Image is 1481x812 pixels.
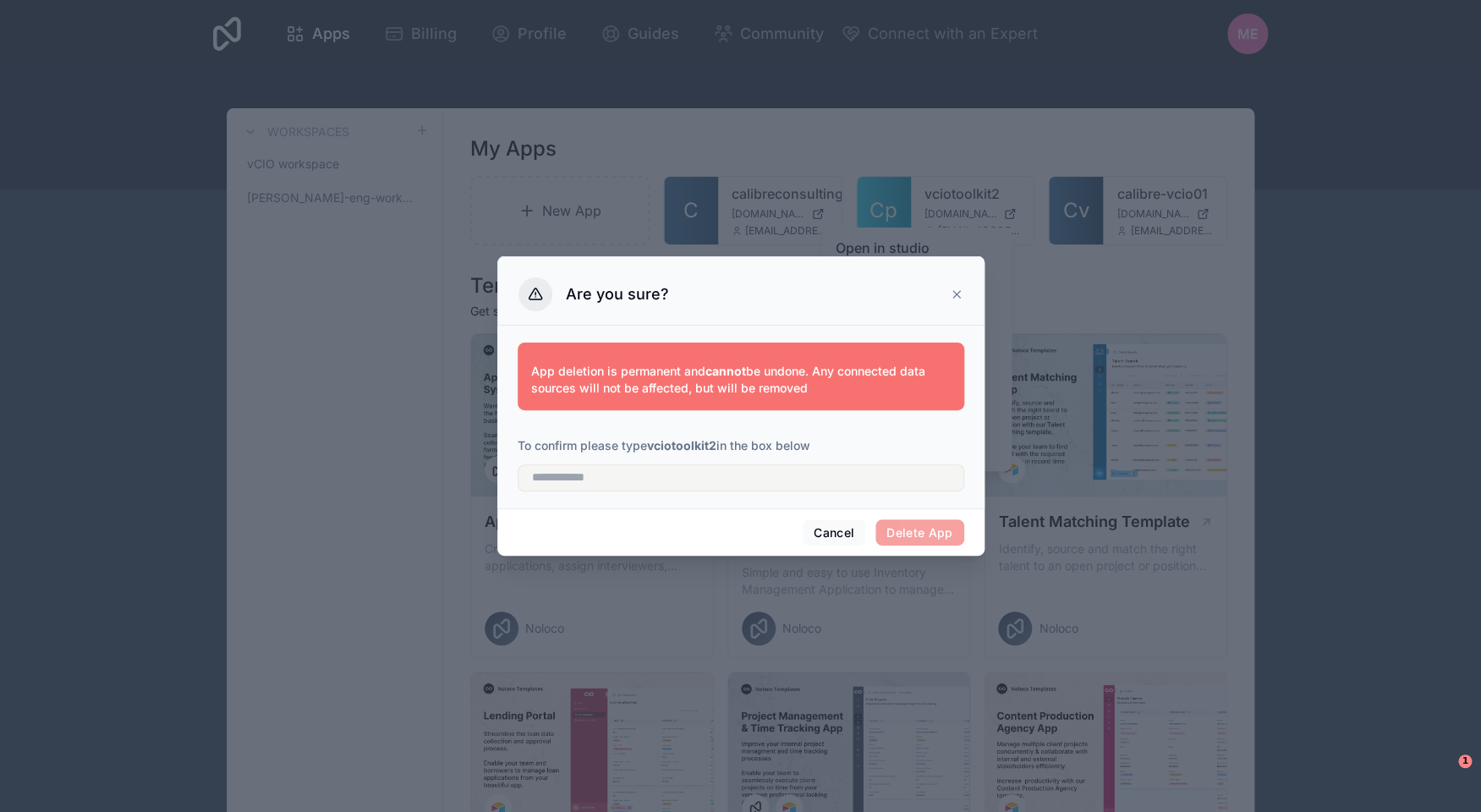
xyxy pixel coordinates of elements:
[531,363,951,397] p: App deletion is permanent and be undone. Any connected data sources will not be affected, but wil...
[518,437,964,454] p: To confirm please type in the box below
[803,519,865,546] button: Cancel
[1458,754,1472,768] span: 1
[1423,754,1464,795] iframe: Intercom live chat
[705,364,746,378] strong: cannot
[647,438,716,453] strong: vciotoolkit2
[566,284,669,304] h3: Are you sure?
